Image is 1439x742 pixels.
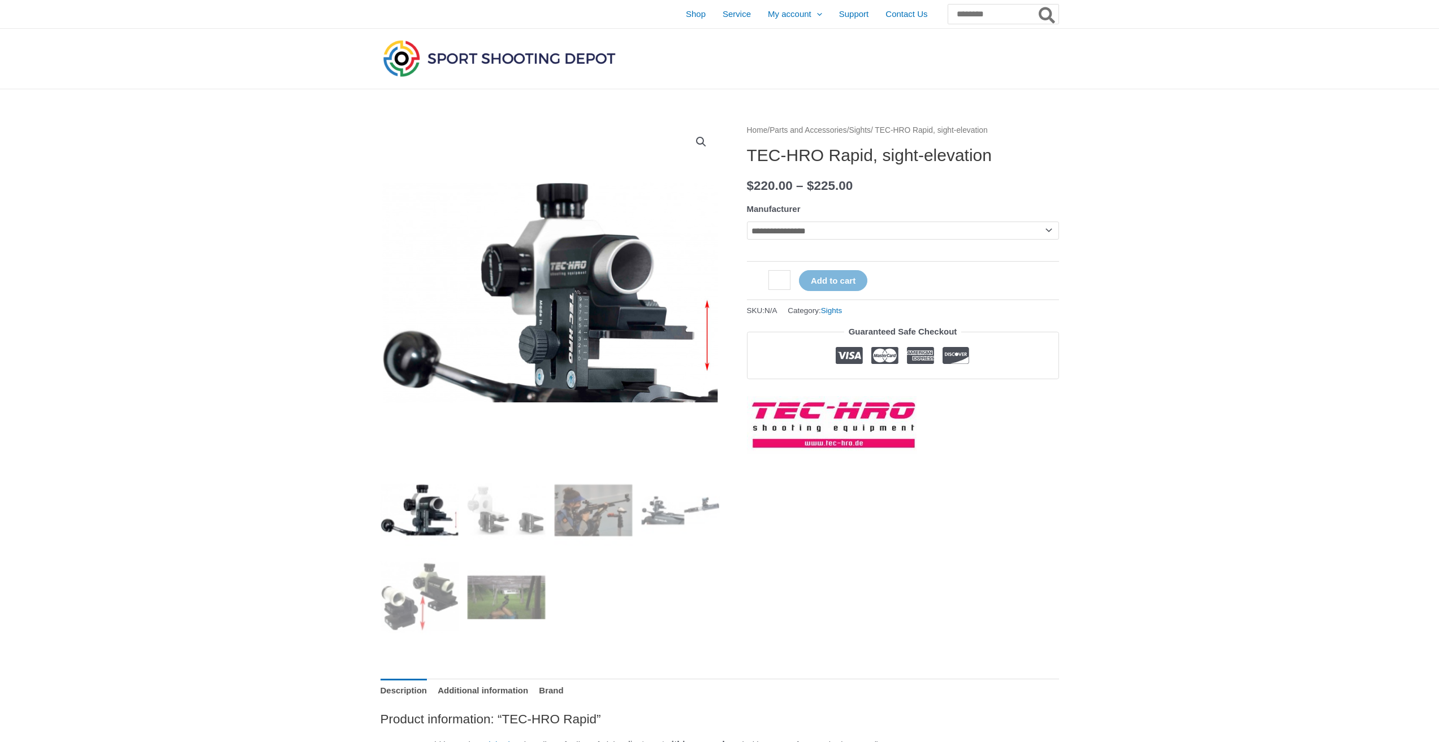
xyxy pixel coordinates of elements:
bdi: 225.00 [807,179,853,193]
a: View full-screen image gallery [691,132,711,152]
nav: Breadcrumb [747,123,1059,138]
a: Parts and Accessories [770,126,847,134]
span: – [796,179,803,193]
button: Search [1036,5,1058,24]
span: SKU: [747,303,777,318]
a: Sights [849,126,871,134]
label: Manufacturer [747,204,801,214]
img: TEC-HRO Rapid, sight-elevation - Image 6 [467,558,546,636]
span: Category: [788,303,842,318]
a: Sights [821,306,842,315]
a: Additional information [438,679,528,703]
a: Description [381,679,427,703]
a: Home [747,126,768,134]
img: TEC-HRO Rapid, sight-elevation - Image 2 [467,471,546,549]
span: N/A [764,306,777,315]
span: $ [807,179,814,193]
img: TEC-HRO Rapid, sight-elevation - Image 4 [641,471,720,549]
h2: Product information: “TEC-HRO Rapid” [381,711,1059,727]
span: $ [747,179,754,193]
button: Add to cart [799,270,867,291]
img: TEC-HRO Rapid, sight-elevation - Image 5 [381,558,459,636]
img: Sport Shooting Depot [381,37,618,79]
legend: Guaranteed Safe Checkout [844,324,962,340]
a: TEC-HRO Shooting Equipment [747,396,917,454]
bdi: 220.00 [747,179,793,193]
img: TEC-HRO Rapid [381,471,459,549]
img: TEC-HRO Rapid [381,123,720,462]
input: Product quantity [768,270,790,290]
a: Brand [539,679,563,703]
h1: TEC-HRO Rapid, sight-elevation [747,145,1059,166]
img: TEC-HRO Rapid, sight-elevation - Image 3 [554,471,633,549]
